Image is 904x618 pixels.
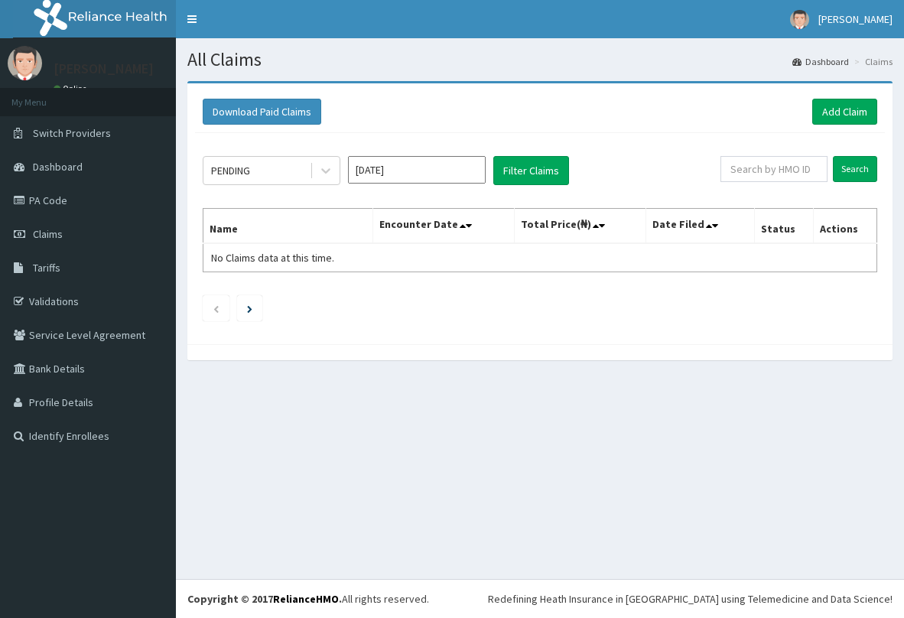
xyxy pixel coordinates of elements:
span: Dashboard [33,160,83,174]
div: Redefining Heath Insurance in [GEOGRAPHIC_DATA] using Telemedicine and Data Science! [488,591,893,607]
span: [PERSON_NAME] [818,12,893,26]
th: Status [755,209,814,244]
th: Actions [814,209,877,244]
th: Date Filed [646,209,755,244]
strong: Copyright © 2017 . [187,592,342,606]
a: Online [54,83,90,94]
img: User Image [790,10,809,29]
input: Search by HMO ID [720,156,828,182]
a: Next page [247,301,252,315]
img: User Image [8,46,42,80]
th: Name [203,209,373,244]
span: Switch Providers [33,126,111,140]
input: Search [833,156,877,182]
div: PENDING [211,163,250,178]
a: Previous page [213,301,219,315]
h1: All Claims [187,50,893,70]
input: Select Month and Year [348,156,486,184]
button: Download Paid Claims [203,99,321,125]
p: [PERSON_NAME] [54,62,154,76]
button: Filter Claims [493,156,569,185]
footer: All rights reserved. [176,579,904,618]
a: RelianceHMO [273,592,339,606]
a: Dashboard [792,55,849,68]
span: Tariffs [33,261,60,275]
th: Total Price(₦) [515,209,646,244]
th: Encounter Date [372,209,514,244]
span: No Claims data at this time. [211,251,334,265]
span: Claims [33,227,63,241]
li: Claims [850,55,893,68]
a: Add Claim [812,99,877,125]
